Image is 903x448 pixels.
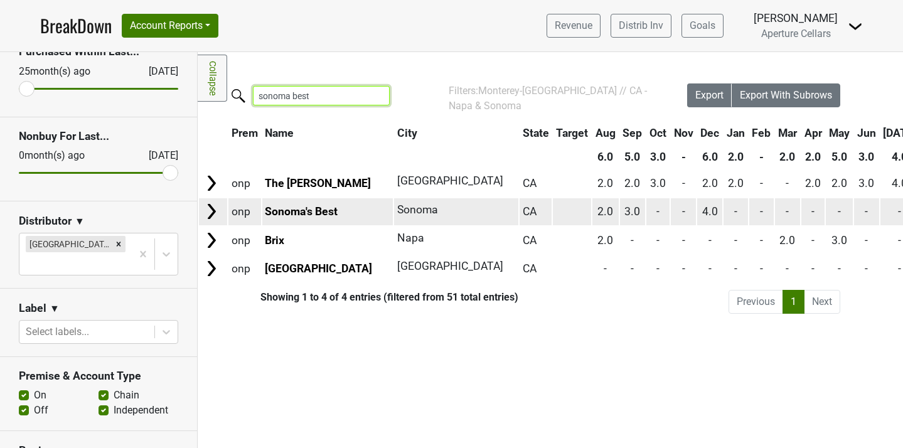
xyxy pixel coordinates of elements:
span: CA [523,177,537,189]
th: Oct: activate to sort column ascending [646,122,670,144]
label: On [34,388,46,403]
th: 3.0 [646,146,670,168]
a: Brix [265,234,284,247]
span: - [760,262,763,275]
th: Aug: activate to sort column ascending [592,122,619,144]
label: Off [34,403,48,418]
th: Mar: activate to sort column ascending [775,122,800,144]
span: [GEOGRAPHIC_DATA] [397,174,503,187]
span: CA [523,262,537,275]
div: 25 month(s) ago [19,64,119,79]
span: - [811,234,815,247]
h3: Label [19,302,46,315]
span: - [786,177,789,189]
span: - [631,234,634,247]
span: 2.0 [779,234,795,247]
span: - [708,234,712,247]
th: State: activate to sort column ascending [520,122,552,144]
a: Revenue [547,14,601,38]
img: Arrow right [202,231,221,250]
span: 2.0 [831,177,847,189]
span: Sonoma [397,203,438,216]
span: - [760,234,763,247]
span: - [898,262,901,275]
th: 5.0 [826,146,853,168]
span: ▼ [50,301,60,316]
th: - [671,146,697,168]
span: - [656,234,660,247]
span: - [811,262,815,275]
span: 2.0 [728,177,744,189]
span: Name [265,127,294,139]
span: - [604,262,607,275]
span: - [865,262,868,275]
th: Sep: activate to sort column ascending [620,122,646,144]
span: - [786,262,789,275]
span: - [682,205,685,218]
span: Monterey-[GEOGRAPHIC_DATA] // CA - Napa & Sonoma [449,85,647,112]
div: [GEOGRAPHIC_DATA]-[GEOGRAPHIC_DATA] [26,236,112,252]
th: - [749,146,774,168]
span: 2.0 [624,177,640,189]
div: Showing 1 to 4 of 4 entries (filtered from 51 total entries) [198,291,518,303]
h3: Purchased Within Last... [19,45,178,58]
th: 2.0 [724,146,748,168]
span: - [838,205,841,218]
span: - [760,205,763,218]
label: Chain [114,388,139,403]
div: 0 month(s) ago [19,148,119,163]
th: Feb: activate to sort column ascending [749,122,774,144]
span: - [838,262,841,275]
span: - [631,262,634,275]
span: - [865,205,868,218]
a: Collapse [198,55,227,102]
span: Export [695,89,724,101]
span: - [708,262,712,275]
button: Export With Subrows [732,83,840,107]
img: Arrow right [202,202,221,221]
span: 3.0 [624,205,640,218]
th: May: activate to sort column ascending [826,122,853,144]
div: Filters: [449,83,652,114]
span: Napa [397,232,424,244]
h3: Nonbuy For Last... [19,130,178,143]
span: - [734,234,737,247]
span: 2.0 [805,177,821,189]
a: Distrib Inv [611,14,671,38]
a: BreakDown [40,13,112,39]
span: 4.0 [702,205,718,218]
th: Nov: activate to sort column ascending [671,122,697,144]
span: - [811,205,815,218]
td: onp [228,169,261,196]
span: CA [523,234,537,247]
th: Dec: activate to sort column ascending [697,122,722,144]
span: - [865,234,868,247]
span: 3.0 [650,177,666,189]
button: Export [687,83,732,107]
span: 2.0 [597,177,613,189]
span: 2.0 [702,177,718,189]
span: Prem [232,127,258,139]
span: - [898,205,901,218]
th: Jun: activate to sort column ascending [854,122,879,144]
div: [PERSON_NAME] [754,10,838,26]
a: The [PERSON_NAME] [265,177,371,189]
h3: Distributor [19,215,72,228]
img: Arrow right [202,174,221,193]
th: Jan: activate to sort column ascending [724,122,748,144]
th: Name: activate to sort column ascending [262,122,393,144]
th: Prem: activate to sort column ascending [228,122,261,144]
span: [GEOGRAPHIC_DATA] [397,260,503,272]
span: - [682,177,685,189]
span: 3.0 [858,177,874,189]
a: 1 [783,290,804,314]
span: - [786,205,789,218]
img: Dropdown Menu [848,19,863,34]
th: Target: activate to sort column ascending [553,122,591,144]
span: - [682,234,685,247]
td: onp [228,255,261,282]
th: 5.0 [620,146,646,168]
span: ▼ [75,214,85,229]
th: Apr: activate to sort column ascending [801,122,825,144]
label: Independent [114,403,168,418]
